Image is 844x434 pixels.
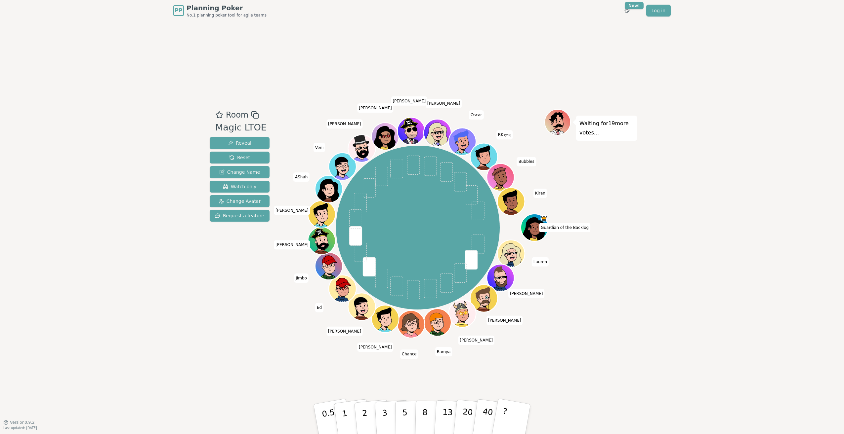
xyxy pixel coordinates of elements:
[226,109,248,121] span: Room
[228,140,251,146] span: Reveal
[314,143,325,152] span: Click to change your name
[458,336,494,345] span: Click to change your name
[210,181,270,193] button: Watch only
[646,5,671,17] a: Log in
[173,3,267,18] a: PPPlanning PokerNo.1 planning poker tool for agile teams
[357,343,394,352] span: Click to change your name
[326,327,363,336] span: Click to change your name
[357,103,394,113] span: Click to change your name
[223,183,257,190] span: Watch only
[508,289,545,298] span: Click to change your name
[210,137,270,149] button: Reveal
[315,303,323,312] span: Click to change your name
[10,420,35,425] span: Version 0.9.2
[400,349,418,359] span: Click to change your name
[229,154,250,161] span: Reset
[469,110,484,120] span: Click to change your name
[539,223,590,232] span: Click to change your name
[210,210,270,222] button: Request a feature
[435,347,452,356] span: Click to change your name
[625,2,644,9] div: New!
[215,212,264,219] span: Request a feature
[517,157,536,166] span: Click to change your name
[215,109,223,121] button: Add as favourite
[471,144,497,170] button: Click to change your avatar
[3,426,37,430] span: Last updated: [DATE]
[541,215,548,222] span: Guardian of the Backlog is the host
[294,273,309,283] span: Click to change your name
[496,130,513,139] span: Click to change your name
[293,172,309,182] span: Click to change your name
[274,240,310,249] span: Click to change your name
[210,195,270,207] button: Change Avatar
[219,198,261,204] span: Change Avatar
[219,169,260,175] span: Change Name
[274,206,310,215] span: Click to change your name
[215,121,267,134] div: Magic LTOE
[326,119,363,128] span: Click to change your name
[210,152,270,163] button: Reset
[503,134,511,137] span: (you)
[532,257,549,267] span: Click to change your name
[579,119,634,137] p: Waiting for 19 more votes...
[3,420,35,425] button: Version0.9.2
[210,166,270,178] button: Change Name
[426,99,462,108] span: Click to change your name
[187,13,267,18] span: No.1 planning poker tool for agile teams
[486,316,523,325] span: Click to change your name
[175,7,182,15] span: PP
[187,3,267,13] span: Planning Poker
[391,96,427,106] span: Click to change your name
[621,5,633,17] button: New!
[533,189,547,198] span: Click to change your name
